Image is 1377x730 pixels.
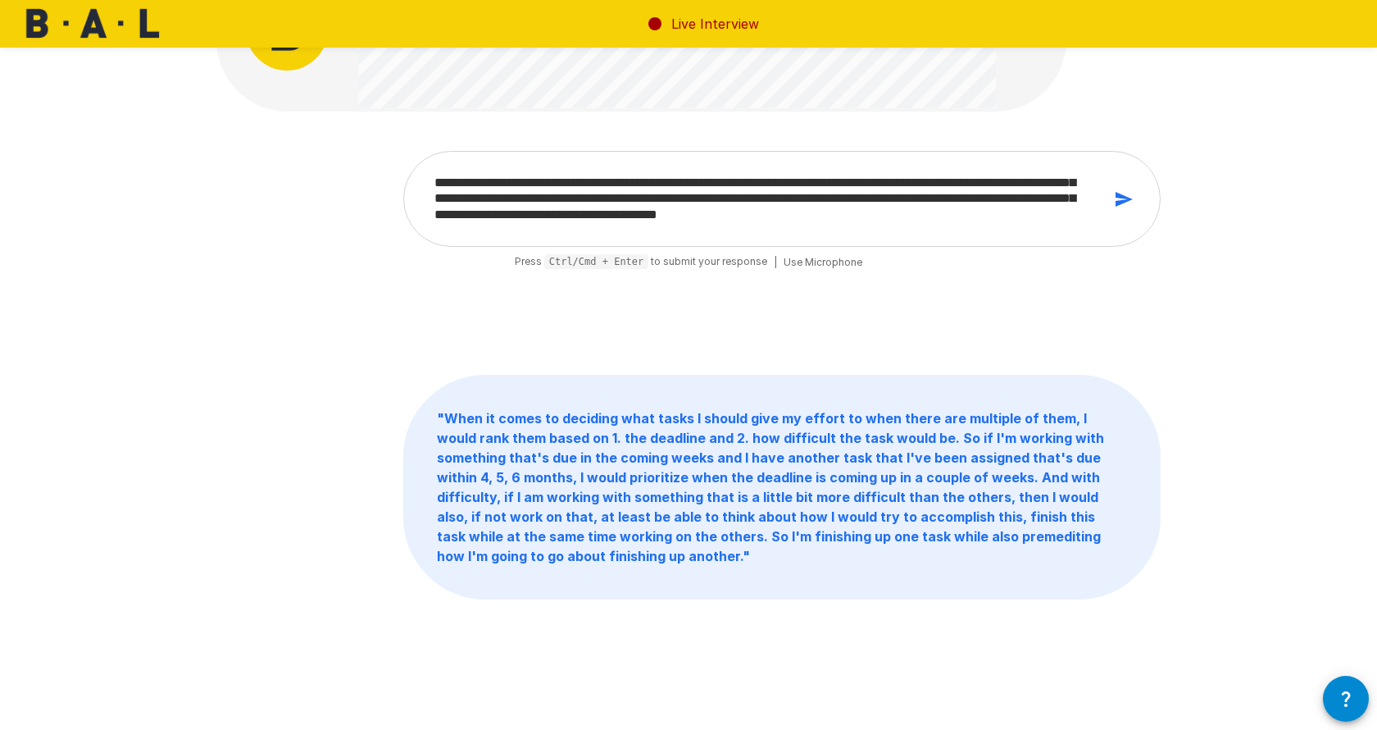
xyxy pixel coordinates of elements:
b: " When it comes to deciding what tasks I should give my effort to when there are multiple of them... [437,410,1104,564]
p: Live Interview [671,14,759,34]
span: Press to submit your response [515,253,768,271]
pre: Ctrl/Cmd + Enter [544,254,649,269]
span: | [774,254,777,271]
span: Use Microphone [784,254,862,271]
